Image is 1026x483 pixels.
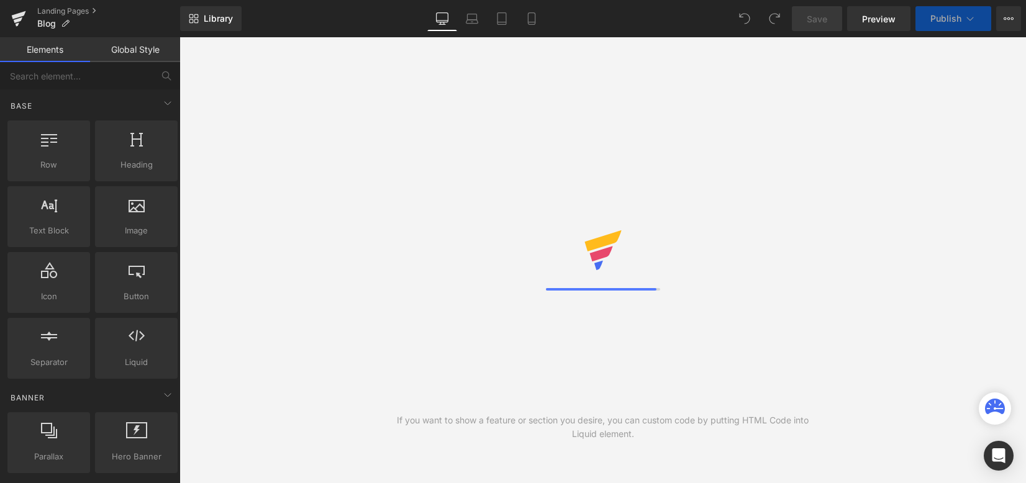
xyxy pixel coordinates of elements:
a: Laptop [457,6,487,31]
span: Preview [862,12,896,25]
span: Library [204,13,233,24]
a: Desktop [427,6,457,31]
span: Image [99,224,174,237]
a: Landing Pages [37,6,180,16]
button: Redo [762,6,787,31]
span: Row [11,158,86,171]
span: Banner [9,392,46,404]
button: Undo [732,6,757,31]
a: Tablet [487,6,517,31]
div: If you want to show a feature or section you desire, you can custom code by putting HTML Code int... [391,413,815,441]
span: Save [807,12,827,25]
span: Hero Banner [99,450,174,463]
span: Liquid [99,356,174,369]
span: Blog [37,19,56,29]
span: Publish [930,14,961,24]
span: Text Block [11,224,86,237]
div: Open Intercom Messenger [984,441,1014,471]
a: Global Style [90,37,180,62]
a: Mobile [517,6,547,31]
a: Preview [847,6,910,31]
button: Publish [915,6,991,31]
span: Separator [11,356,86,369]
button: More [996,6,1021,31]
span: Icon [11,290,86,303]
span: Button [99,290,174,303]
span: Parallax [11,450,86,463]
a: New Library [180,6,242,31]
span: Base [9,100,34,112]
span: Heading [99,158,174,171]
